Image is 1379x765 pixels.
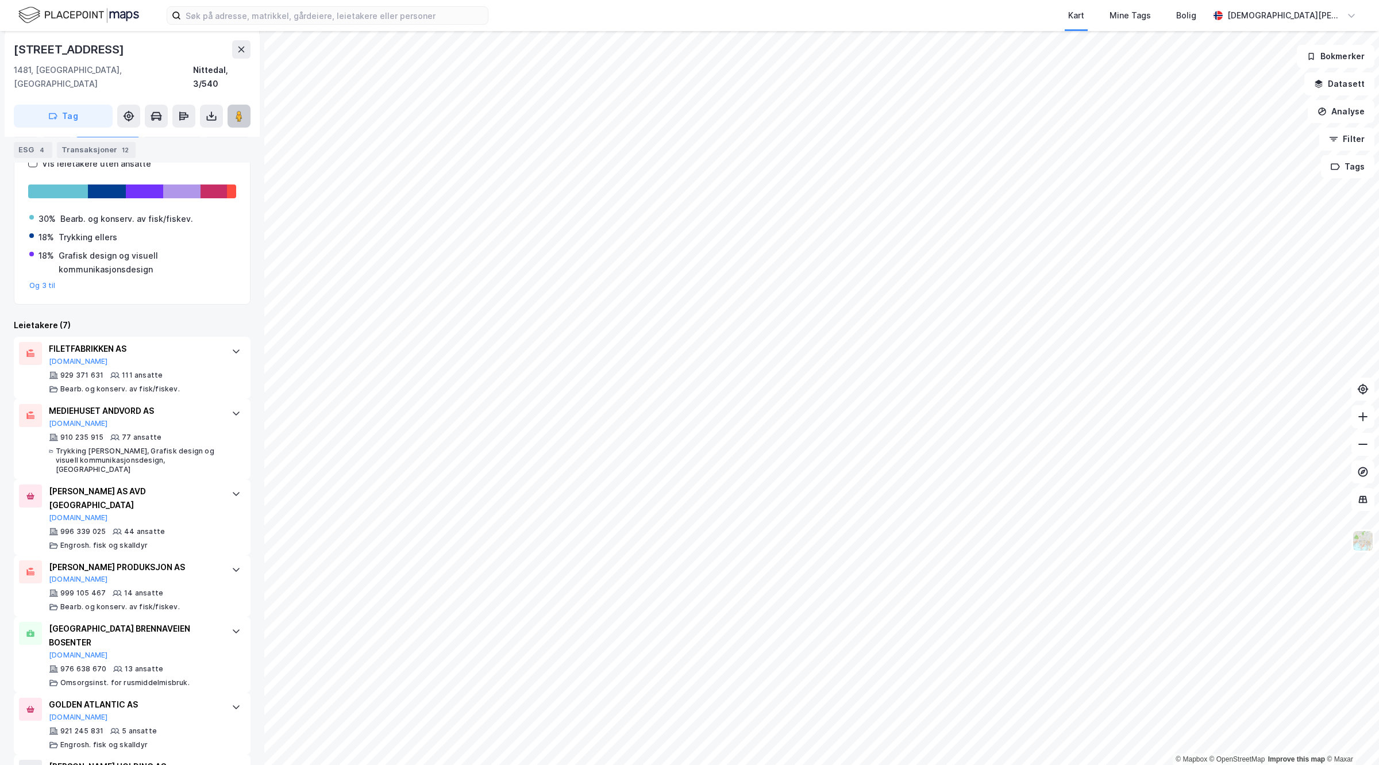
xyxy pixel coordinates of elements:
[60,602,180,612] div: Bearb. og konserv. av fisk/fiskev.
[42,157,151,171] div: Vis leietakere uten ansatte
[1110,9,1151,22] div: Mine Tags
[1322,710,1379,765] iframe: Chat Widget
[193,63,251,91] div: Nittedal, 3/540
[49,713,108,722] button: [DOMAIN_NAME]
[1268,755,1325,763] a: Improve this map
[36,144,48,156] div: 4
[49,651,108,660] button: [DOMAIN_NAME]
[1176,9,1196,22] div: Bolig
[1227,9,1342,22] div: [DEMOGRAPHIC_DATA][PERSON_NAME]
[120,144,131,156] div: 12
[56,447,220,474] div: Trykking [PERSON_NAME], Grafisk design og visuell kommunikasjonsdesign, [GEOGRAPHIC_DATA]
[14,105,113,128] button: Tag
[1352,530,1374,552] img: Z
[1297,45,1374,68] button: Bokmerker
[1209,755,1265,763] a: OpenStreetMap
[59,230,117,244] div: Trykking ellers
[49,357,108,366] button: [DOMAIN_NAME]
[1321,155,1374,178] button: Tags
[1319,128,1374,151] button: Filter
[49,485,220,512] div: [PERSON_NAME] AS AVD [GEOGRAPHIC_DATA]
[125,664,163,674] div: 13 ansatte
[60,589,106,598] div: 999 105 467
[38,249,54,263] div: 18%
[124,589,163,598] div: 14 ansatte
[38,212,56,226] div: 30%
[49,560,220,574] div: [PERSON_NAME] PRODUKSJON AS
[38,230,54,244] div: 18%
[14,63,193,91] div: 1481, [GEOGRAPHIC_DATA], [GEOGRAPHIC_DATA]
[59,249,235,276] div: Grafisk design og visuell kommunikasjonsdesign
[49,513,108,522] button: [DOMAIN_NAME]
[122,433,161,442] div: 77 ansatte
[60,433,103,442] div: 910 235 915
[60,371,103,380] div: 929 371 631
[60,678,190,687] div: Omsorgsinst. for rusmiddelmisbruk.
[60,541,148,550] div: Engrosh. fisk og skalldyr
[14,40,126,59] div: [STREET_ADDRESS]
[122,371,163,380] div: 111 ansatte
[14,318,251,332] div: Leietakere (7)
[49,404,220,418] div: MEDIEHUSET ANDVORD AS
[14,142,52,158] div: ESG
[60,212,193,226] div: Bearb. og konserv. av fisk/fiskev.
[60,527,106,536] div: 996 339 025
[60,385,180,394] div: Bearb. og konserv. av fisk/fiskev.
[60,664,106,674] div: 976 638 670
[29,281,56,290] button: Og 3 til
[49,342,220,356] div: FILETFABRIKKEN AS
[124,527,165,536] div: 44 ansatte
[1304,72,1374,95] button: Datasett
[49,622,220,649] div: [GEOGRAPHIC_DATA] BRENNAVEIEN BOSENTER
[1308,100,1374,123] button: Analyse
[1176,755,1207,763] a: Mapbox
[181,7,488,24] input: Søk på adresse, matrikkel, gårdeiere, leietakere eller personer
[1068,9,1084,22] div: Kart
[57,142,136,158] div: Transaksjoner
[49,698,220,712] div: GOLDEN ATLANTIC AS
[60,726,103,736] div: 921 245 831
[49,575,108,584] button: [DOMAIN_NAME]
[49,419,108,428] button: [DOMAIN_NAME]
[122,726,157,736] div: 5 ansatte
[18,5,139,25] img: logo.f888ab2527a4732fd821a326f86c7f29.svg
[60,740,148,749] div: Engrosh. fisk og skalldyr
